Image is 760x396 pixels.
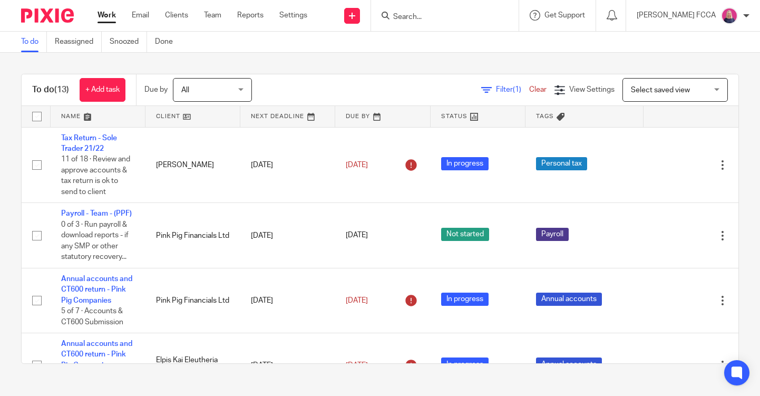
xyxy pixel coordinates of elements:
span: Select saved view [631,86,690,94]
span: In progress [441,293,489,306]
span: 5 of 7 · Accounts & CT600 Submission [61,307,123,326]
td: Pink Pig Financials Ltd [145,268,240,333]
h1: To do [32,84,69,95]
img: Pixie [21,8,74,23]
a: Payroll - Team - (PPF) [61,210,132,217]
a: Done [155,32,181,52]
span: [DATE] [346,297,368,304]
span: [DATE] [346,362,368,369]
span: All [181,86,189,94]
a: Clients [165,10,188,21]
td: [PERSON_NAME] [145,127,240,203]
span: In progress [441,358,489,371]
span: 0 of 3 · Run payroll & download reports - if any SMP or other statutory recovery... [61,221,129,261]
a: Snoozed [110,32,147,52]
span: Payroll [536,228,569,241]
input: Search [392,13,487,22]
td: [DATE] [240,127,335,203]
a: Tax Return - Sole Trader 21/22 [61,134,117,152]
span: Annual accounts [536,358,602,371]
span: (13) [54,85,69,94]
a: Annual accounts and CT600 return - Pink Pig Companies [61,340,132,369]
a: Reassigned [55,32,102,52]
span: Tags [536,113,554,119]
a: + Add task [80,78,125,102]
a: Reports [237,10,264,21]
a: Email [132,10,149,21]
span: 11 of 18 · Review and approve accounts & tax return is ok to send to client [61,156,130,196]
td: [DATE] [240,268,335,333]
a: To do [21,32,47,52]
td: Pink Pig Financials Ltd [145,203,240,268]
a: Settings [279,10,307,21]
span: View Settings [569,86,615,93]
span: Personal tax [536,157,587,170]
p: Due by [144,84,168,95]
a: Annual accounts and CT600 return - Pink Pig Companies [61,275,132,304]
td: [DATE] [240,203,335,268]
a: Clear [529,86,547,93]
span: In progress [441,157,489,170]
a: Work [98,10,116,21]
span: Not started [441,228,489,241]
span: [DATE] [346,161,368,169]
span: Get Support [544,12,585,19]
span: Filter [496,86,529,93]
span: [DATE] [346,232,368,239]
a: Team [204,10,221,21]
p: [PERSON_NAME] FCCA [637,10,716,21]
span: (1) [513,86,521,93]
span: Annual accounts [536,293,602,306]
img: Cheryl%20Sharp%20FCCA.png [721,7,738,24]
